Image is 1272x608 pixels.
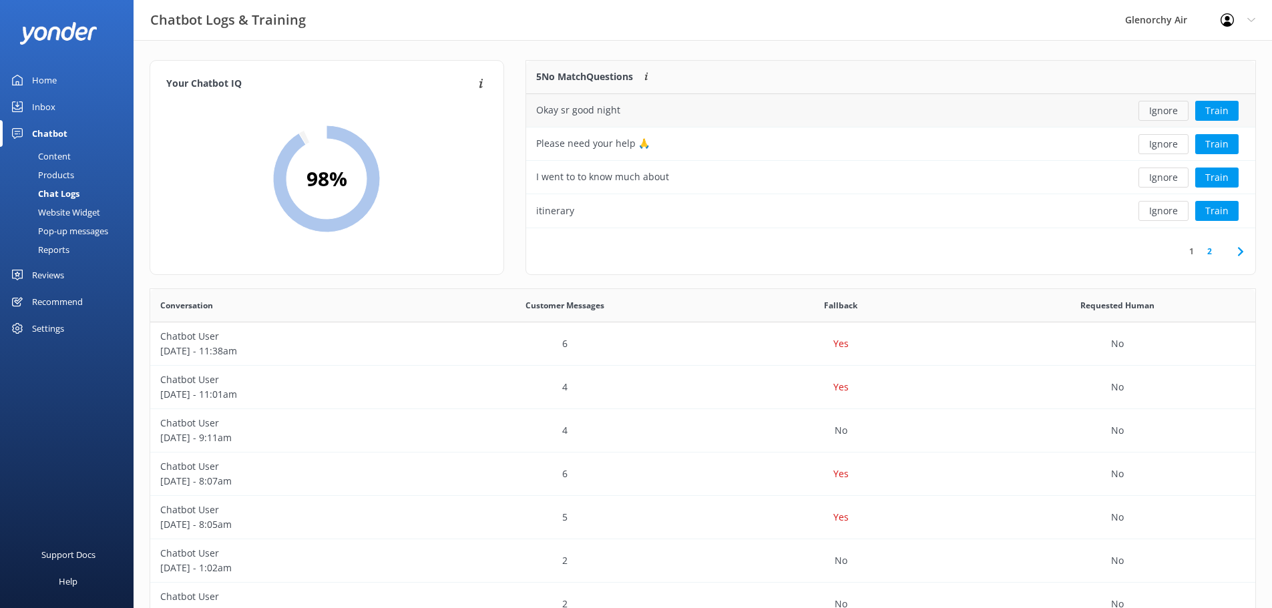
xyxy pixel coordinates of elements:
[833,510,849,525] p: Yes
[41,541,95,568] div: Support Docs
[59,568,77,595] div: Help
[160,503,417,517] p: Chatbot User
[1138,201,1189,221] button: Ignore
[1111,510,1124,525] p: No
[562,336,568,351] p: 6
[8,147,71,166] div: Content
[150,452,1255,496] div: row
[1111,423,1124,438] p: No
[32,262,64,288] div: Reviews
[8,184,79,203] div: Chat Logs
[160,561,417,575] p: [DATE] - 1:02am
[526,94,1255,127] div: row
[160,329,417,344] p: Chatbot User
[8,166,134,184] a: Products
[8,240,134,259] a: Reports
[160,387,417,402] p: [DATE] - 11:01am
[1111,336,1124,351] p: No
[526,161,1255,194] div: row
[526,94,1255,228] div: grid
[150,9,306,31] h3: Chatbot Logs & Training
[150,366,1255,409] div: row
[32,120,67,147] div: Chatbot
[562,380,568,394] p: 4
[32,288,83,315] div: Recommend
[1201,245,1219,258] a: 2
[8,184,134,203] a: Chat Logs
[160,416,417,430] p: Chatbot User
[835,423,847,438] p: No
[150,322,1255,366] div: row
[835,553,847,568] p: No
[160,546,417,561] p: Chatbot User
[150,409,1255,452] div: row
[1183,245,1201,258] a: 1
[1195,201,1239,221] button: Train
[32,315,64,342] div: Settings
[833,336,849,351] p: Yes
[1111,380,1124,394] p: No
[1195,168,1239,188] button: Train
[1138,134,1189,154] button: Ignore
[160,589,417,604] p: Chatbot User
[562,553,568,568] p: 2
[150,496,1255,539] div: row
[1111,553,1124,568] p: No
[160,344,417,358] p: [DATE] - 11:38am
[8,203,100,222] div: Website Widget
[536,69,633,84] p: 5 No Match Questions
[306,163,347,195] h2: 98 %
[166,77,475,91] h4: Your Chatbot IQ
[8,166,74,184] div: Products
[824,299,857,312] span: Fallback
[160,459,417,474] p: Chatbot User
[8,222,134,240] a: Pop-up messages
[526,194,1255,228] div: row
[8,240,69,259] div: Reports
[536,170,669,184] div: I went to to know much about
[8,203,134,222] a: Website Widget
[833,380,849,394] p: Yes
[562,467,568,481] p: 6
[1138,101,1189,121] button: Ignore
[160,299,213,312] span: Conversation
[160,430,417,445] p: [DATE] - 9:11am
[536,103,620,117] div: Okay sr good night
[150,539,1255,583] div: row
[32,67,57,93] div: Home
[562,510,568,525] p: 5
[833,467,849,481] p: Yes
[536,136,650,151] div: Please need your help 🙏
[20,22,97,44] img: yonder-white-logo.png
[562,423,568,438] p: 4
[160,474,417,489] p: [DATE] - 8:07am
[1195,101,1239,121] button: Train
[8,222,108,240] div: Pop-up messages
[1080,299,1154,312] span: Requested Human
[536,204,574,218] div: itinerary
[1195,134,1239,154] button: Train
[8,147,134,166] a: Content
[160,517,417,532] p: [DATE] - 8:05am
[1111,467,1124,481] p: No
[525,299,604,312] span: Customer Messages
[1138,168,1189,188] button: Ignore
[526,127,1255,161] div: row
[160,372,417,387] p: Chatbot User
[32,93,55,120] div: Inbox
